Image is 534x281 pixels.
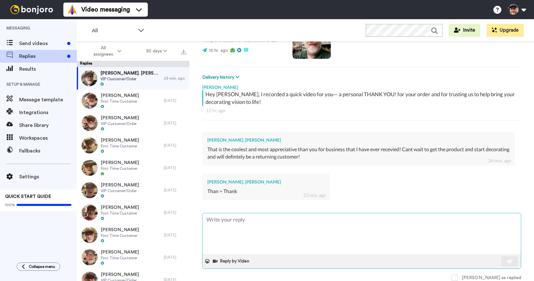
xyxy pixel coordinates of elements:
[101,211,139,216] span: First Time Customer
[19,109,77,116] span: Integrations
[164,143,186,148] div: [DATE]
[101,99,139,104] span: First Time Customer
[207,179,325,185] div: [PERSON_NAME]. [PERSON_NAME]
[19,52,65,60] span: Replies
[67,4,77,15] img: vm-color.svg
[90,45,116,58] span: All assignees
[17,262,60,271] button: Collapse menu
[77,90,189,112] a: [PERSON_NAME]First Time Customer[DATE]
[19,40,65,47] span: Send videos
[82,137,98,153] img: 3e7f2da6-4ec0-476e-9eb9-79af9770d4f5-thumb.jpg
[462,275,521,281] div: [PERSON_NAME] as replied
[101,137,139,144] span: [PERSON_NAME]
[81,5,130,14] span: Video messaging
[77,201,189,224] a: [PERSON_NAME]First Time Customer[DATE]
[164,232,186,238] div: [DATE]
[19,65,77,73] span: Results
[5,202,15,207] span: 100%
[488,158,511,164] div: 24 min. ago
[81,70,97,86] img: 0aa65925-38b4-4675-bcd1-428f806d83f0-thumb.jpg
[205,90,520,106] div: Hey [PERSON_NAME], I recorded a quick video for you— a personal THANK YOU! for your order and for...
[212,256,251,266] button: Reply by Video
[19,147,77,155] span: Fallbacks
[77,246,189,269] a: [PERSON_NAME]First Time Customer[DATE]
[82,227,98,243] img: 59057fe9-f542-4bff-97c4-df1a8094f83e-thumb.jpg
[101,188,139,193] span: VIP Customer/Order
[101,115,139,121] span: [PERSON_NAME]
[101,249,139,255] span: [PERSON_NAME]
[19,121,77,129] span: Share library
[134,45,179,57] button: 30 days
[209,48,228,53] span: 12 hr. ago
[77,67,189,90] a: [PERSON_NAME]. [PERSON_NAME]VIP Customer/Order23 min. ago
[164,98,186,103] div: [DATE]
[82,160,98,176] img: e8c3cc0a-86f0-4c14-aec1-92ef56821e07-thumb.jpg
[101,92,139,99] span: [PERSON_NAME]
[164,210,186,215] div: [DATE]
[101,233,139,238] span: First Time Customer
[19,173,77,181] span: Settings
[101,227,139,233] span: [PERSON_NAME]
[207,188,325,195] div: Than = Thank
[164,76,186,81] div: 23 min. ago
[207,137,510,143] div: [PERSON_NAME]. [PERSON_NAME]
[487,24,524,37] button: Upgrade
[101,166,139,171] span: First Time Customer
[29,264,55,269] span: Collapse menu
[164,165,186,170] div: [DATE]
[164,188,186,193] div: [DATE]
[101,204,139,211] span: [PERSON_NAME]
[164,121,186,126] div: [DATE]
[77,157,189,179] a: [PERSON_NAME]First Time Customer[DATE]
[82,182,98,198] img: 4db28488-bd45-4338-a3e5-3e65824dc0e6-thumb.jpg
[164,255,186,260] div: [DATE]
[449,24,480,37] button: Invite
[77,179,189,201] a: [PERSON_NAME]VIP Customer/Order[DATE]
[207,146,510,160] div: That is the coolest and most appreciative than you for business that I have ever recevied! Cant w...
[82,93,98,109] img: 348cb988-0c7c-498b-a72c-1bcea6f49280-thumb.jpg
[77,112,189,134] a: [PERSON_NAME]VIP Customer/Order[DATE]
[77,134,189,157] a: [PERSON_NAME]First Time Customer[DATE]
[101,271,139,278] span: [PERSON_NAME]
[303,192,326,199] div: 23 min. ago
[101,144,139,149] span: First Time Customer
[19,134,77,142] span: Workspaces
[101,160,139,166] span: [PERSON_NAME]
[101,255,139,261] span: First Time Customer
[101,182,139,188] span: [PERSON_NAME]
[82,205,98,221] img: fa495ca6-d2ae-4eee-be2f-28240386c5f5-thumb.jpg
[19,96,77,104] span: Message template
[206,107,517,114] div: 12 hr. ago
[506,259,514,264] img: send-white.svg
[179,46,188,56] button: Export all results that match these filters now.
[181,49,186,54] img: export.svg
[78,42,134,60] button: All assignees
[100,76,161,82] span: VIP Customer/Order
[82,249,98,265] img: e31ad22a-2fc1-4dc2-b112-10dfee1293c1-thumb.jpg
[8,5,56,14] img: bj-logo-header-white.svg
[77,61,189,67] div: Replies
[77,224,189,246] a: [PERSON_NAME]First Time Customer[DATE]
[5,194,51,199] span: QUICK START GUIDE
[202,81,521,90] div: [PERSON_NAME]
[100,70,161,76] span: [PERSON_NAME]. [PERSON_NAME]
[92,27,135,35] span: All
[202,74,241,81] button: Delivery history
[101,121,139,126] span: VIP Customer/Order
[82,115,98,131] img: 696548fe-9019-4541-b037-09ffec3104fa-thumb.jpg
